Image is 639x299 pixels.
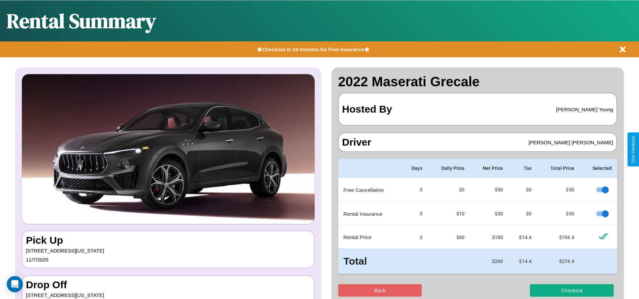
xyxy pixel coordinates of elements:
h3: Drop Off [26,279,311,291]
th: Days [401,159,428,178]
button: Back [338,284,422,297]
td: 3 [401,202,428,226]
td: $ 60 [428,226,470,249]
div: Open Intercom Messenger [7,276,23,292]
h3: Pick Up [26,235,311,246]
td: $0 [508,202,537,226]
th: Net Price [470,159,508,178]
p: [STREET_ADDRESS][US_STATE] [26,246,311,255]
td: $ 50 [537,178,580,202]
th: Daily Price [428,159,470,178]
th: Total Price [537,159,580,178]
p: 11 / 7 / 2025 [26,255,311,264]
p: Free Cancellation [344,185,396,195]
td: 3 [401,178,428,202]
p: Rental Insurance [344,209,396,218]
td: $ 30 [537,202,580,226]
td: $ 50 [470,178,508,202]
td: $0 [428,178,470,202]
td: $0 [508,178,537,202]
p: Rental Price [344,233,396,242]
button: Checkout [530,284,614,297]
table: simple table [338,159,617,274]
td: $ 14.4 [508,249,537,274]
td: 3 [401,226,428,249]
h2: 2022 Maserati Grecale [338,74,617,89]
p: [PERSON_NAME] Young [556,105,613,114]
b: Checkout in 10 minutes for Free Insurance [262,47,364,52]
td: $ 194.4 [537,226,580,249]
th: Selected [580,159,617,178]
td: $ 274.4 [537,249,580,274]
h3: Driver [342,137,372,148]
div: Give Feedback [631,136,636,163]
th: Tax [508,159,537,178]
td: $ 260 [470,249,508,274]
h3: Hosted By [342,97,392,122]
td: $ 14.4 [508,226,537,249]
h1: Rental Summary [7,7,156,35]
p: [PERSON_NAME] [PERSON_NAME] [529,138,613,147]
td: $ 180 [470,226,508,249]
td: $10 [428,202,470,226]
td: $ 30 [470,202,508,226]
h3: Total [344,254,396,269]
